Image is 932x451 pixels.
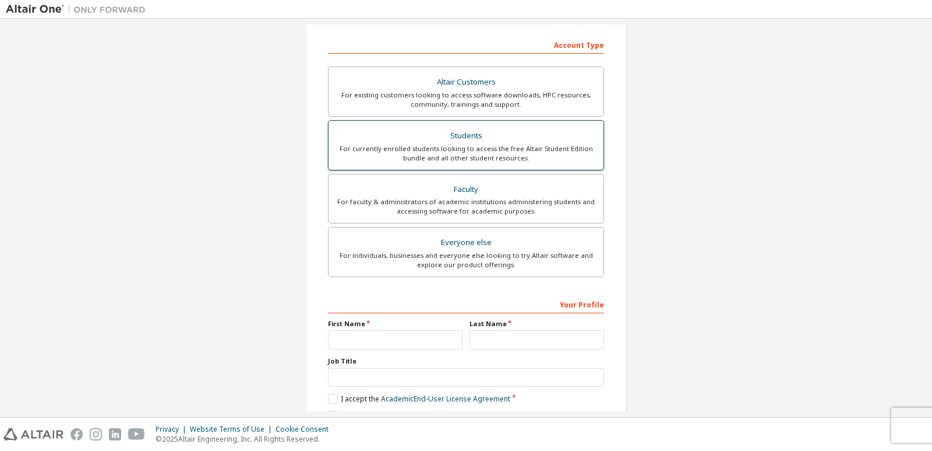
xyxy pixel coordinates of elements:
div: Altair Customers [336,74,596,90]
div: For currently enrolled students looking to access the free Altair Student Edition bundle and all ... [336,144,596,163]
label: I accept the [328,394,510,404]
label: Job Title [328,356,604,366]
div: Faculty [336,181,596,198]
div: Students [336,128,596,144]
a: Academic End-User License Agreement [381,394,510,404]
img: instagram.svg [90,428,102,440]
img: linkedin.svg [109,428,121,440]
label: I would like to receive marketing emails from Altair [328,411,509,421]
div: Your Profile [328,295,604,313]
img: Altair One [6,4,151,15]
div: Cookie Consent [276,425,336,434]
div: For faculty & administrators of academic institutions administering students and accessing softwa... [336,197,596,216]
p: © 2025 Altair Engineering, Inc. All Rights Reserved. [156,434,336,444]
img: altair_logo.svg [3,428,63,440]
div: Privacy [156,425,190,434]
div: Everyone else [336,235,596,251]
label: First Name [328,319,463,328]
label: Last Name [469,319,604,328]
div: For existing customers looking to access software downloads, HPC resources, community, trainings ... [336,90,596,109]
img: facebook.svg [70,428,83,440]
div: Website Terms of Use [190,425,276,434]
div: Account Type [328,35,604,54]
div: For individuals, businesses and everyone else looking to try Altair software and explore our prod... [336,251,596,270]
img: youtube.svg [128,428,145,440]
